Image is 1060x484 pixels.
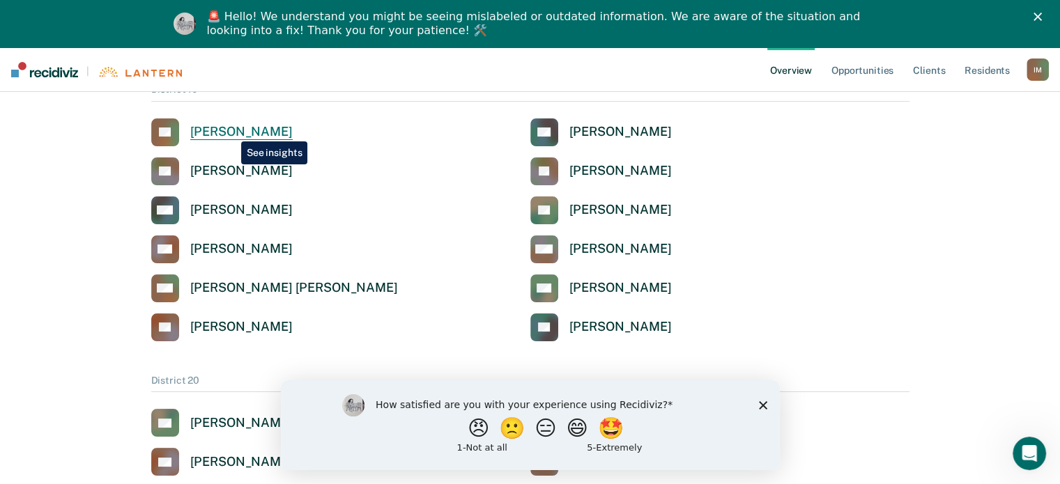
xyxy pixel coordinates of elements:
[190,454,293,470] div: [PERSON_NAME]
[190,241,293,257] div: [PERSON_NAME]
[151,448,293,476] a: [PERSON_NAME]
[530,157,672,185] a: [PERSON_NAME]
[569,241,672,257] div: [PERSON_NAME]
[151,313,293,341] a: [PERSON_NAME]
[530,196,672,224] a: [PERSON_NAME]
[207,10,865,38] div: 🚨 Hello! We understand you might be seeing mislabeled or outdated information. We are aware of th...
[281,380,780,470] iframe: Survey by Kim from Recidiviz
[98,67,182,77] img: Lantern
[569,319,672,335] div: [PERSON_NAME]
[151,196,293,224] a: [PERSON_NAME]
[829,47,896,92] a: Opportunities
[767,47,815,92] a: Overview
[190,163,293,179] div: [PERSON_NAME]
[569,202,672,218] div: [PERSON_NAME]
[569,280,672,296] div: [PERSON_NAME]
[151,118,293,146] a: [PERSON_NAME]
[190,415,293,431] div: [PERSON_NAME]
[151,409,293,437] a: [PERSON_NAME]
[190,124,293,140] div: [PERSON_NAME]
[151,274,398,302] a: [PERSON_NAME] [PERSON_NAME]
[11,62,78,77] img: Recidiviz
[1034,13,1047,21] div: Close
[190,280,398,296] div: [PERSON_NAME] [PERSON_NAME]
[151,375,909,393] div: District 20
[1013,437,1046,470] iframe: Intercom live chat
[151,235,293,263] a: [PERSON_NAME]
[530,274,672,302] a: [PERSON_NAME]
[569,124,672,140] div: [PERSON_NAME]
[569,163,672,179] div: [PERSON_NAME]
[190,319,293,335] div: [PERSON_NAME]
[190,202,293,218] div: [PERSON_NAME]
[910,47,948,92] a: Clients
[11,62,182,77] a: |
[78,65,98,77] span: |
[530,313,672,341] a: [PERSON_NAME]
[530,118,672,146] a: [PERSON_NAME]
[1027,58,1049,81] button: IM
[530,235,672,263] a: [PERSON_NAME]
[962,47,1013,92] a: Residents
[151,84,909,102] div: District 10
[1027,58,1049,81] div: I M
[174,13,196,35] img: Profile image for Kim
[151,157,293,185] a: [PERSON_NAME]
